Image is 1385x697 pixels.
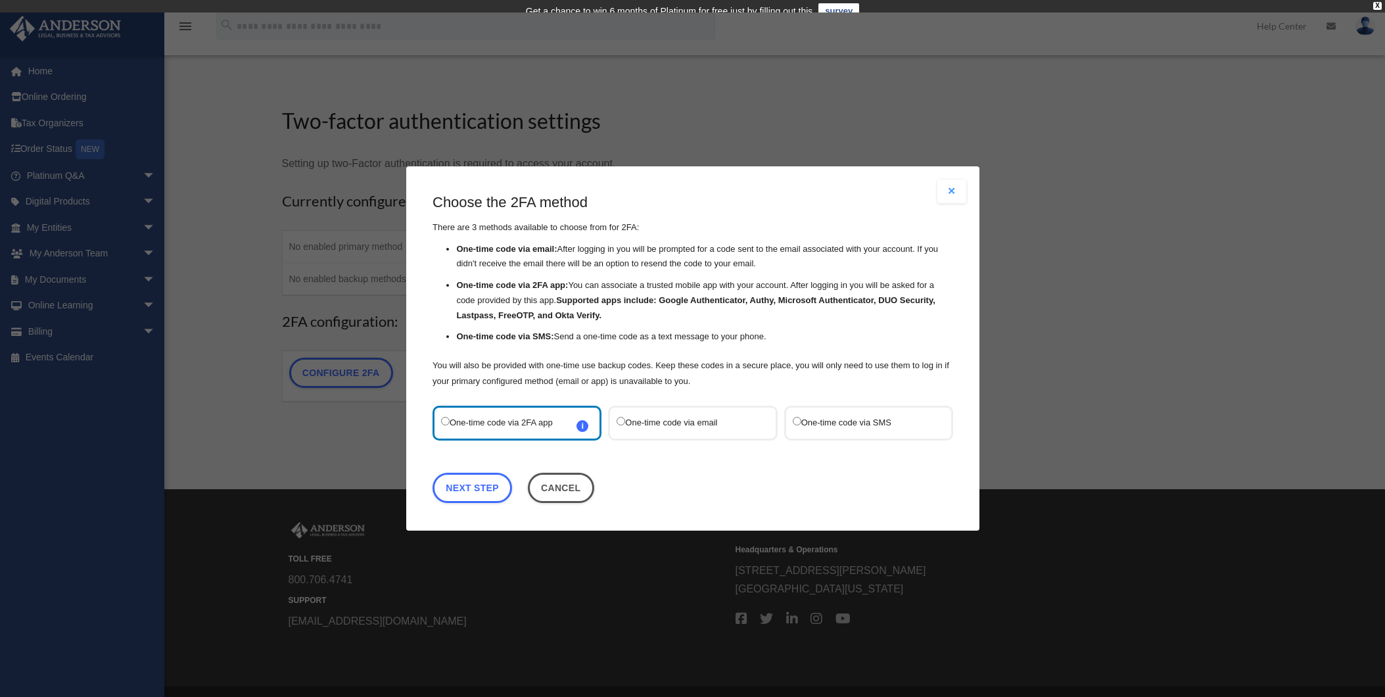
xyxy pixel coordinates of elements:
[526,3,813,19] div: Get a chance to win 6 months of Platinum for free just by filling out this
[456,244,557,254] strong: One-time code via email:
[792,417,801,425] input: One-time code via SMS
[433,193,953,213] h3: Choose the 2FA method
[617,414,755,432] label: One-time code via email
[937,180,966,203] button: Close modal
[456,295,935,320] strong: Supported apps include: Google Authenticator, Authy, Microsoft Authenticator, DUO Security, Lastp...
[617,417,625,425] input: One-time code via email
[456,242,953,272] li: After logging in you will be prompted for a code sent to the email associated with your account. ...
[456,332,553,342] strong: One-time code via SMS:
[456,280,568,290] strong: One-time code via 2FA app:
[433,193,953,389] div: There are 3 methods available to choose from for 2FA:
[433,473,512,503] a: Next Step
[441,414,580,432] label: One-time code via 2FA app
[527,473,594,503] button: Close this dialog window
[441,417,450,425] input: One-time code via 2FA appi
[576,420,588,432] span: i
[456,278,953,323] li: You can associate a trusted mobile app with your account. After logging in you will be asked for ...
[818,3,859,19] a: survey
[792,414,931,432] label: One-time code via SMS
[456,330,953,345] li: Send a one-time code as a text message to your phone.
[433,358,953,389] p: You will also be provided with one-time use backup codes. Keep these codes in a secure place, you...
[1373,2,1382,10] div: close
